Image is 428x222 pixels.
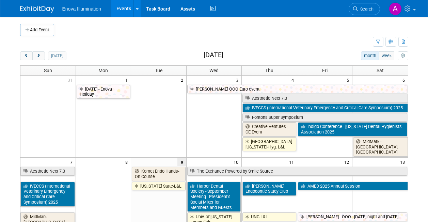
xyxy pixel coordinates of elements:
h2: [DATE] [204,51,223,59]
span: Search [358,6,374,12]
button: next [32,51,45,60]
button: week [379,51,394,60]
span: Sat [377,68,384,73]
a: Fontona Super Symposium [242,113,407,122]
span: Mon [98,68,108,73]
a: Creative Ventures - CE Event [242,122,296,136]
span: 1 [125,76,131,84]
img: ExhibitDay [20,6,54,13]
a: UNC-L&L [242,212,296,221]
a: Harbor Dental Society - September Meeting - President’s Social Mixer for Members and Guests [187,182,241,212]
a: AMED 2025 Annual Session [298,182,408,191]
a: [US_STATE] State-L&L [132,182,186,191]
a: Komet Endo Hands-On Course [132,167,186,181]
span: 4 [291,76,297,84]
a: [PERSON_NAME] OOO Euro event [187,85,407,94]
a: Indigo Conference - [US_STATE] Dental Hygienists Association 2025 [298,122,407,136]
button: month [361,51,379,60]
span: Sun [44,68,52,73]
span: Wed [209,68,219,73]
span: 5 [346,76,352,84]
span: 13 [399,158,408,166]
i: Personalize Calendar [401,54,405,58]
span: Tue [155,68,162,73]
button: myCustomButton [398,51,408,60]
a: [PERSON_NAME] Endodontic Study Club [242,182,296,196]
span: Enova Illumination [62,6,101,12]
a: [PERSON_NAME] - OOO - [DATE] night and [DATE] [298,212,407,221]
a: Aesthetic Next 7.0 [20,167,75,176]
a: Aesthetic Next 7.0 [242,94,408,103]
span: 7 [69,158,76,166]
a: [DATE] - Enova Holiday [77,85,130,99]
a: MidMark - [GEOGRAPHIC_DATA], [GEOGRAPHIC_DATA] [353,137,408,157]
a: The Exchance Powered by Smile Source [187,167,407,176]
span: 12 [344,158,352,166]
a: [GEOGRAPHIC_DATA][US_STATE]-Hyg. L&L [242,137,296,151]
button: [DATE] [48,51,66,60]
a: IVECCS (International Veterinary Emergency and Critical Care Symposium) 2025 [20,182,75,207]
span: 10 [233,158,241,166]
span: 2 [180,76,186,84]
span: 6 [402,76,408,84]
a: IVECCS (International Veterinary Emergency and Critical Care Symposium) 2025 [242,104,408,112]
span: 31 [67,76,76,84]
span: Fri [322,68,328,73]
span: 11 [288,158,297,166]
span: Thu [265,68,273,73]
a: Search [349,3,380,15]
span: 3 [235,76,241,84]
span: 9 [177,158,186,166]
button: prev [20,51,33,60]
span: 8 [125,158,131,166]
img: Andrea Miller [389,2,402,15]
button: Add Event [20,24,54,36]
